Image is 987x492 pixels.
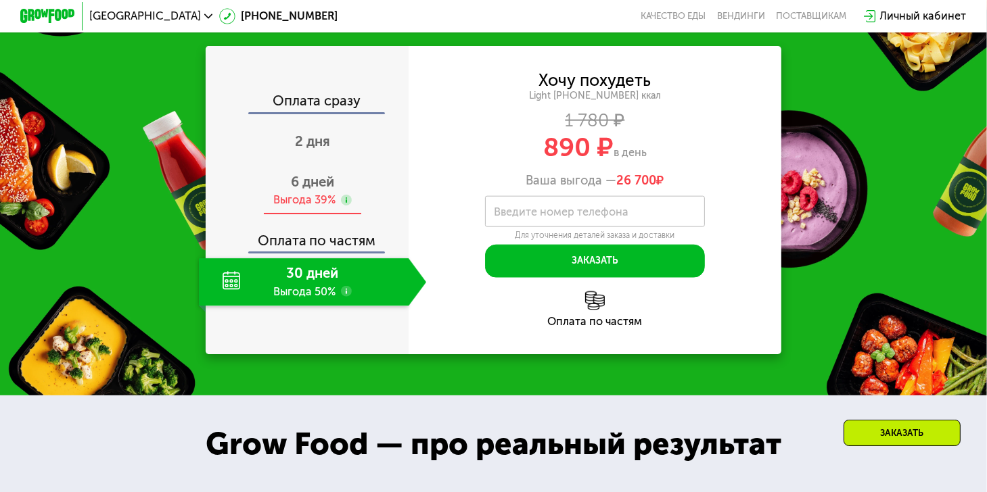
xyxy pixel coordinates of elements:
[409,90,781,102] div: Light [PHONE_NUMBER] ккал
[485,230,704,241] div: Для уточнения деталей заказа и доставки
[616,173,664,188] span: ₽
[543,132,614,163] span: 890 ₽
[585,291,604,310] img: l6xcnZfty9opOoJh.png
[776,11,846,22] div: поставщикам
[183,421,804,468] div: Grow Food — про реальный результат
[485,245,704,278] button: Заказать
[538,73,651,88] div: Хочу похудеть
[614,146,647,159] span: в день
[219,8,338,24] a: [PHONE_NUMBER]
[409,173,781,188] div: Ваша выгода —
[844,420,961,446] div: Заказать
[494,208,628,216] label: Введите номер телефона
[295,133,330,149] span: 2 дня
[207,94,409,112] div: Оплата сразу
[880,8,967,24] div: Личный кабинет
[273,193,336,207] div: Выгода 39%
[717,11,765,22] a: Вендинги
[616,173,656,188] span: 26 700
[291,174,334,190] span: 6 дней
[89,11,201,22] span: [GEOGRAPHIC_DATA]
[207,220,409,252] div: Оплата по частям
[641,11,706,22] a: Качество еды
[409,316,781,327] div: Оплата по частям
[409,113,781,128] div: 1 780 ₽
